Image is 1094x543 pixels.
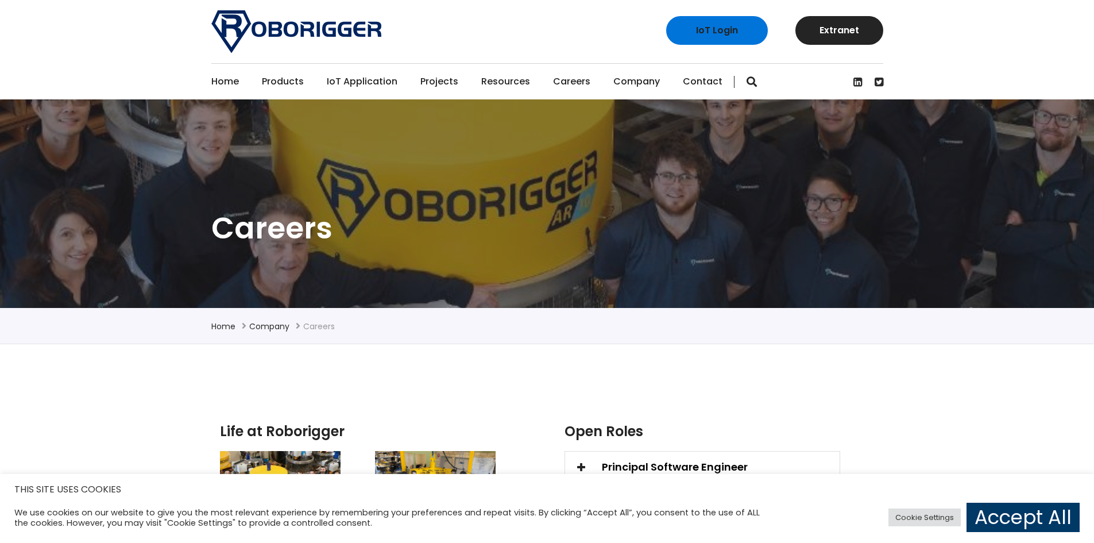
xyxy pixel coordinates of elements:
a: Company [249,321,289,332]
div: We use cookies on our website to give you the most relevant experience by remembering your prefer... [14,507,760,528]
a: Home [211,321,235,332]
h1: Careers [211,209,883,248]
a: Products [262,64,304,99]
a: Extranet [795,16,883,45]
a: Contact [683,64,722,99]
a: Careers [553,64,590,99]
a: Resources [481,64,530,99]
div: Principal Software Engineer [565,459,840,476]
h5: THIS SITE USES COOKIES [14,482,1080,497]
a: IoT Application [327,64,397,99]
li: Careers [303,319,335,333]
h2: Life at Roborigger [220,422,513,441]
a: Home [211,64,239,99]
a: Company [613,64,660,99]
img: Roborigger [211,10,381,53]
h2: Open Roles [565,422,840,441]
a: IoT Login [666,16,768,45]
a: Accept All [967,503,1080,532]
a: Cookie Settings [888,509,961,526]
a: Projects [420,64,458,99]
